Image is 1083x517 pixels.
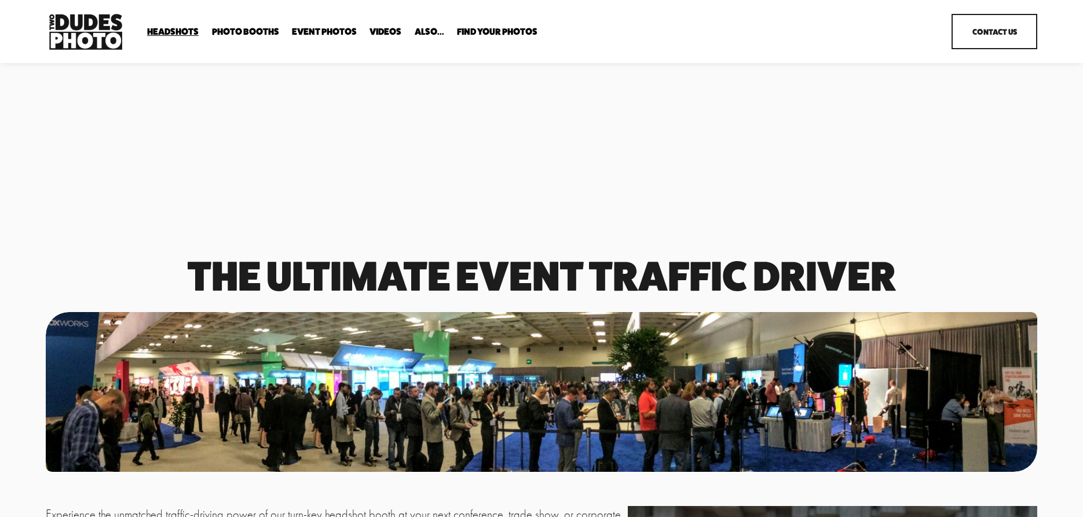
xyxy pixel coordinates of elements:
[457,27,537,36] span: Find Your Photos
[952,14,1037,50] a: Contact Us
[212,27,279,36] span: Photo Booths
[457,27,537,38] a: folder dropdown
[46,11,126,53] img: Two Dudes Photo | Headshots, Portraits &amp; Photo Booths
[369,27,401,38] a: Videos
[147,27,199,36] span: Headshots
[292,27,357,38] a: Event Photos
[415,27,444,36] span: Also...
[147,27,199,38] a: folder dropdown
[46,257,1038,295] h1: The Ultimate event traffic driver
[212,27,279,38] a: folder dropdown
[415,27,444,38] a: folder dropdown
